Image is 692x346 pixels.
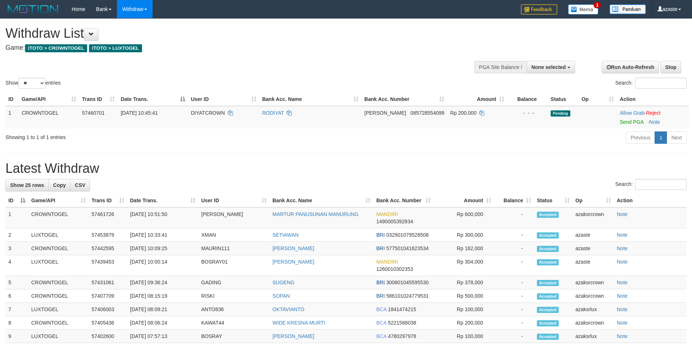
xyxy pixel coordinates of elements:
[198,330,270,343] td: BOSRAY
[361,93,447,106] th: Bank Acc. Number: activate to sort column ascending
[89,276,127,289] td: 57431061
[121,110,158,116] span: [DATE] 10:45:41
[48,179,70,191] a: Copy
[537,320,559,326] span: Accepted
[537,259,559,265] span: Accepted
[28,242,89,255] td: CROWNTOGEL
[89,228,127,242] td: 57453879
[494,207,534,228] td: -
[127,228,198,242] td: [DATE] 10:33:41
[617,259,628,265] a: Note
[617,211,628,217] a: Note
[572,303,614,316] td: azaksrlux
[376,333,387,339] span: BCA
[5,228,28,242] td: 2
[18,78,45,89] select: Showentries
[89,330,127,343] td: 57402600
[474,61,527,73] div: PGA Site Balance /
[617,232,628,238] a: Note
[602,61,659,73] a: Run Auto-Refresh
[5,179,49,191] a: Show 25 rows
[127,255,198,276] td: [DATE] 10:00:14
[376,320,387,326] span: BCA
[272,333,314,339] a: [PERSON_NAME]
[364,110,406,116] span: [PERSON_NAME]
[572,289,614,303] td: azaksrcrown
[434,194,494,207] th: Amount: activate to sort column ascending
[507,93,548,106] th: Balance
[28,255,89,276] td: LUXTOGEL
[10,182,44,188] span: Show 25 rows
[620,110,644,116] a: Allow Grab
[89,289,127,303] td: 57407709
[572,194,614,207] th: Op: activate to sort column ascending
[270,194,373,207] th: Bank Acc. Name: activate to sort column ascending
[617,245,628,251] a: Note
[537,280,559,286] span: Accepted
[28,194,89,207] th: Game/API: activate to sort column ascending
[28,289,89,303] td: CROWNTOGEL
[198,242,270,255] td: MAURIN111
[386,232,429,238] span: Copy 032901079528508 to clipboard
[198,303,270,316] td: ANTO836
[434,242,494,255] td: Rp 162,000
[272,211,359,217] a: MARTUR PANUSUNAN MANURUNG
[5,255,28,276] td: 4
[635,78,687,89] input: Search:
[198,194,270,207] th: User ID: activate to sort column ascending
[89,194,127,207] th: Trans ID: activate to sort column ascending
[376,293,385,299] span: BRI
[510,109,545,117] div: - - -
[198,255,270,276] td: BOSRAY01
[572,316,614,330] td: azaksrcrown
[617,293,628,299] a: Note
[376,259,398,265] span: MANDIRI
[537,232,559,239] span: Accepted
[494,194,534,207] th: Balance: activate to sort column ascending
[447,93,507,106] th: Amount: activate to sort column ascending
[434,207,494,228] td: Rp 600,000
[89,303,127,316] td: 57406003
[572,255,614,276] td: azaste
[635,179,687,190] input: Search:
[620,110,646,116] span: ·
[127,289,198,303] td: [DATE] 08:15:19
[198,316,270,330] td: KAWAT44
[615,78,687,89] label: Search:
[53,182,66,188] span: Copy
[118,93,188,106] th: Date Trans.: activate to sort column descending
[272,293,290,299] a: SOPAN
[5,78,61,89] label: Show entries
[537,212,559,218] span: Accepted
[434,330,494,343] td: Rp 100,000
[28,330,89,343] td: LUXTOGEL
[450,110,476,116] span: Rp 200.000
[127,330,198,343] td: [DATE] 07:57:13
[649,119,660,125] a: Note
[568,4,599,15] img: Button%20Memo.svg
[5,93,19,106] th: ID
[376,232,385,238] span: BRI
[494,255,534,276] td: -
[617,280,628,285] a: Note
[5,106,19,129] td: 1
[617,106,689,129] td: ·
[617,333,628,339] a: Note
[537,293,559,300] span: Accepted
[548,93,579,106] th: Status
[615,179,687,190] label: Search:
[410,110,444,116] span: Copy 085728554099 to clipboard
[5,44,454,52] h4: Game:
[75,182,85,188] span: CSV
[376,266,413,272] span: Copy 1260010302353 to clipboard
[127,316,198,330] td: [DATE] 08:06:24
[127,276,198,289] td: [DATE] 09:36:24
[527,61,575,73] button: None selected
[534,194,572,207] th: Status: activate to sort column ascending
[198,289,270,303] td: RISKI
[5,289,28,303] td: 6
[610,4,646,14] img: panduan.png
[537,307,559,313] span: Accepted
[521,4,557,15] img: Feedback.jpg
[28,228,89,242] td: LUXTOGEL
